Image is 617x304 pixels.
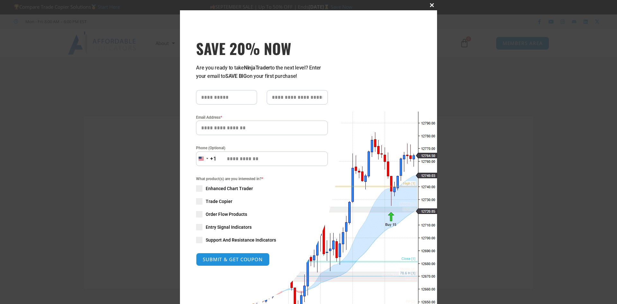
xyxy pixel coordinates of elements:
h3: SAVE 20% NOW [196,39,328,57]
p: Are you ready to take to the next level? Enter your email to on your first purchase! [196,64,328,80]
strong: NinjaTrader [244,65,270,71]
label: Support And Resistance Indicators [196,237,328,243]
label: Trade Copier [196,198,328,205]
span: Enhanced Chart Trader [206,185,253,192]
label: Order Flow Products [196,211,328,217]
button: SUBMIT & GET COUPON [196,253,270,266]
span: What product(s) are you interested in? [196,176,328,182]
label: Enhanced Chart Trader [196,185,328,192]
button: Selected country [196,152,217,166]
div: +1 [210,155,217,163]
label: Email Address [196,114,328,121]
span: Trade Copier [206,198,232,205]
strong: SAVE BIG [225,73,247,79]
label: Phone (Optional) [196,145,328,151]
label: Entry Signal Indicators [196,224,328,230]
span: Order Flow Products [206,211,247,217]
span: Entry Signal Indicators [206,224,252,230]
span: Support And Resistance Indicators [206,237,276,243]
